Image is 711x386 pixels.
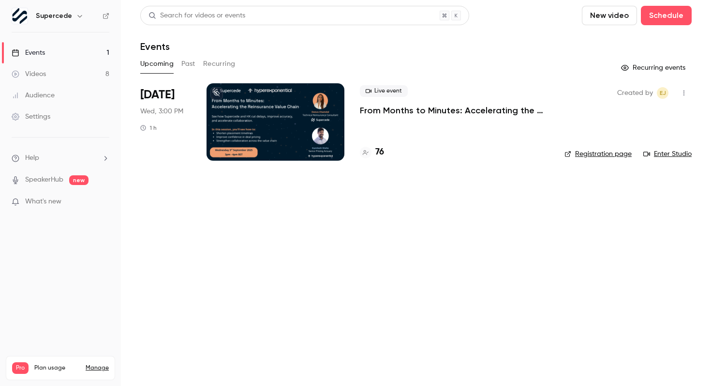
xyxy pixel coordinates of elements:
[181,56,195,72] button: Past
[140,124,157,132] div: 1 h
[12,48,45,58] div: Events
[12,69,46,79] div: Videos
[617,87,653,99] span: Created by
[140,107,183,116] span: Wed, 3:00 PM
[34,364,80,372] span: Plan usage
[148,11,245,21] div: Search for videos or events
[12,362,29,374] span: Pro
[657,87,668,99] span: Ellie James
[375,146,384,159] h4: 76
[641,6,692,25] button: Schedule
[140,41,170,52] h1: Events
[360,146,384,159] a: 76
[25,153,39,163] span: Help
[86,364,109,372] a: Manage
[98,198,109,206] iframe: Noticeable Trigger
[12,8,28,24] img: Supercede
[140,56,174,72] button: Upcoming
[360,85,408,97] span: Live event
[25,175,63,185] a: SpeakerHub
[12,153,109,163] li: help-dropdown-opener
[12,91,55,100] div: Audience
[25,197,61,207] span: What's new
[140,87,175,103] span: [DATE]
[643,149,692,159] a: Enter Studio
[360,105,549,116] a: From Months to Minutes: Accelerating the Reinsurance Value Chain
[617,60,692,76] button: Recurring events
[36,11,72,21] h6: Supercede
[582,6,637,25] button: New video
[660,87,666,99] span: EJ
[203,56,236,72] button: Recurring
[564,149,632,159] a: Registration page
[140,83,191,161] div: Sep 3 Wed, 3:00 PM (Europe/London)
[12,112,50,122] div: Settings
[69,175,89,185] span: new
